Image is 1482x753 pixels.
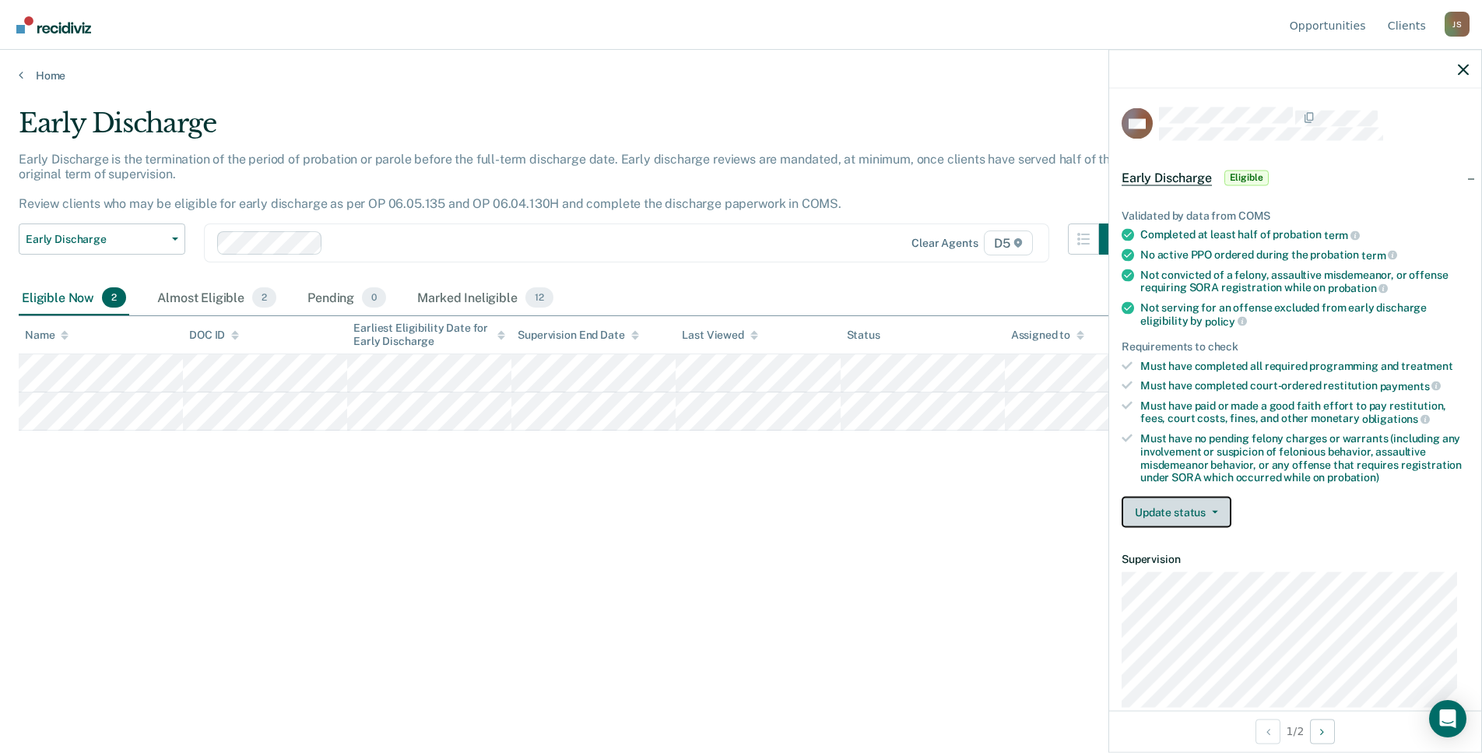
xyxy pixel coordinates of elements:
[525,287,553,308] span: 12
[682,329,757,342] div: Last Viewed
[19,107,1130,152] div: Early Discharge
[1324,229,1360,241] span: term
[154,281,279,315] div: Almost Eligible
[1429,700,1466,737] div: Open Intercom Messenger
[1140,431,1469,484] div: Must have no pending felony charges or warrants (including any involvement or suspicion of feloni...
[1327,471,1379,484] span: probation)
[984,230,1033,255] span: D5
[189,329,239,342] div: DOC ID
[1380,379,1442,392] span: payments
[1362,413,1430,425] span: obligations
[304,281,389,315] div: Pending
[1328,282,1389,294] span: probation
[1205,315,1247,327] span: policy
[1122,553,1469,566] dt: Supervision
[1122,209,1469,222] div: Validated by data from COMS
[1109,710,1481,751] div: 1 / 2
[1122,340,1469,354] div: Requirements to check
[19,152,1124,212] p: Early Discharge is the termination of the period of probation or parole before the full-term disc...
[1401,360,1453,372] span: treatment
[1255,719,1280,744] button: Previous Opportunity
[16,16,91,33] img: Recidiviz
[1224,170,1269,185] span: Eligible
[19,69,1463,83] a: Home
[1445,12,1470,37] button: Profile dropdown button
[1140,248,1469,262] div: No active PPO ordered during the probation
[102,287,126,308] span: 2
[252,287,276,308] span: 2
[1122,497,1231,528] button: Update status
[26,233,166,246] span: Early Discharge
[362,287,386,308] span: 0
[1140,378,1469,392] div: Must have completed court-ordered restitution
[19,281,129,315] div: Eligible Now
[1140,268,1469,294] div: Not convicted of a felony, assaultive misdemeanor, or offense requiring SORA registration while on
[414,281,556,315] div: Marked Ineligible
[353,322,505,348] div: Earliest Eligibility Date for Early Discharge
[1140,228,1469,242] div: Completed at least half of probation
[1445,12,1470,37] div: J S
[1140,360,1469,373] div: Must have completed all required programming and
[847,329,880,342] div: Status
[911,237,978,250] div: Clear agents
[1361,248,1397,261] span: term
[1140,301,1469,327] div: Not serving for an offense excluded from early discharge eligibility by
[1011,329,1084,342] div: Assigned to
[1122,170,1212,185] span: Early Discharge
[518,329,638,342] div: Supervision End Date
[1109,153,1481,202] div: Early DischargeEligible
[25,329,68,342] div: Name
[1140,399,1469,425] div: Must have paid or made a good faith effort to pay restitution, fees, court costs, fines, and othe...
[1310,719,1335,744] button: Next Opportunity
